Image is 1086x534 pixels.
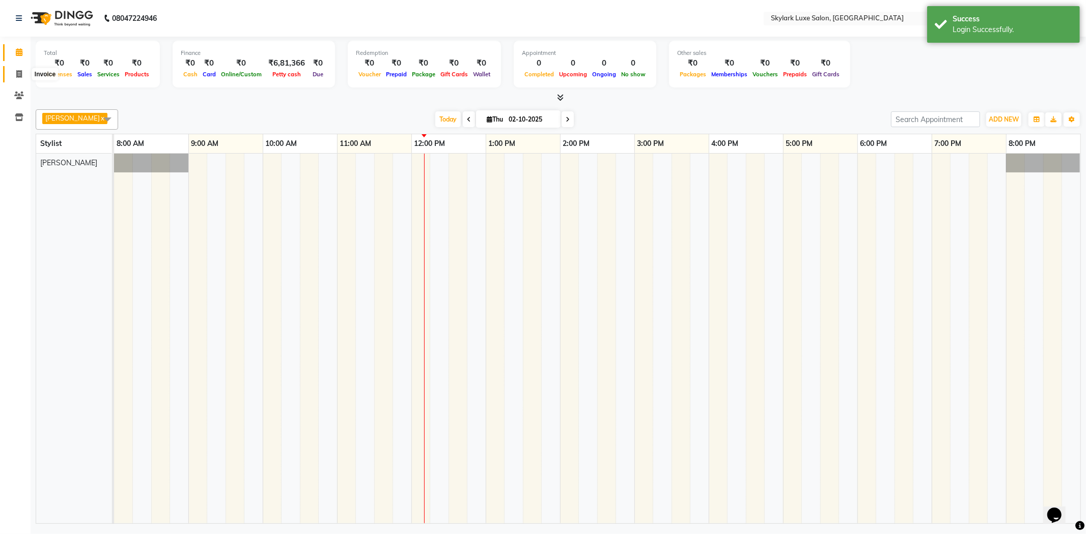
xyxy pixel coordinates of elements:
[506,112,556,127] input: 2025-10-02
[750,57,781,69] div: ₹0
[953,14,1072,24] div: Success
[953,24,1072,35] div: Login Successfully.
[338,136,374,151] a: 11:00 AM
[438,71,470,78] span: Gift Cards
[1007,136,1039,151] a: 8:00 PM
[438,57,470,69] div: ₹0
[677,71,709,78] span: Packages
[784,136,816,151] a: 5:00 PM
[590,71,619,78] span: Ongoing
[95,71,122,78] span: Services
[356,49,493,57] div: Redemption
[709,57,750,69] div: ₹0
[619,57,648,69] div: 0
[270,71,303,78] span: Petty cash
[44,57,75,69] div: ₹0
[522,49,648,57] div: Appointment
[781,57,810,69] div: ₹0
[781,71,810,78] span: Prepaids
[810,57,842,69] div: ₹0
[522,57,556,69] div: 0
[470,71,493,78] span: Wallet
[112,4,157,33] b: 08047224946
[435,111,461,127] span: Today
[677,57,709,69] div: ₹0
[486,136,518,151] a: 1:00 PM
[522,71,556,78] span: Completed
[709,71,750,78] span: Memberships
[590,57,619,69] div: 0
[891,111,980,127] input: Search Appointment
[556,71,590,78] span: Upcoming
[200,71,218,78] span: Card
[750,71,781,78] span: Vouchers
[619,71,648,78] span: No show
[470,57,493,69] div: ₹0
[264,57,309,69] div: ₹6,81,366
[810,71,842,78] span: Gift Cards
[114,136,147,151] a: 8:00 AM
[409,71,438,78] span: Package
[635,136,667,151] a: 3:00 PM
[932,136,964,151] a: 7:00 PM
[181,71,200,78] span: Cash
[181,49,327,57] div: Finance
[309,57,327,69] div: ₹0
[218,71,264,78] span: Online/Custom
[561,136,593,151] a: 2:00 PM
[75,57,95,69] div: ₹0
[200,57,218,69] div: ₹0
[263,136,300,151] a: 10:00 AM
[986,112,1021,127] button: ADD NEW
[32,68,58,80] div: Invoice
[75,71,95,78] span: Sales
[95,57,122,69] div: ₹0
[310,71,326,78] span: Due
[989,115,1019,123] span: ADD NEW
[709,136,741,151] a: 4:00 PM
[383,71,409,78] span: Prepaid
[383,57,409,69] div: ₹0
[412,136,448,151] a: 12:00 PM
[26,4,96,33] img: logo
[218,57,264,69] div: ₹0
[40,139,62,148] span: Stylist
[40,158,97,167] span: [PERSON_NAME]
[356,71,383,78] span: Voucher
[677,49,842,57] div: Other sales
[45,114,100,122] span: [PERSON_NAME]
[484,115,506,123] span: Thu
[409,57,438,69] div: ₹0
[858,136,890,151] a: 6:00 PM
[44,49,152,57] div: Total
[122,71,152,78] span: Products
[189,136,221,151] a: 9:00 AM
[181,57,200,69] div: ₹0
[356,57,383,69] div: ₹0
[122,57,152,69] div: ₹0
[1043,493,1076,524] iframe: chat widget
[556,57,590,69] div: 0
